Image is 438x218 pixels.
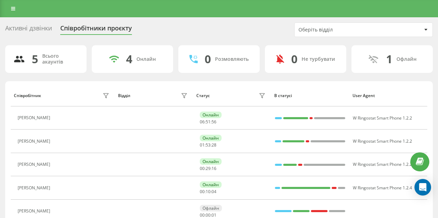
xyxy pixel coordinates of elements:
span: 00 [206,212,211,218]
span: 06 [200,119,205,125]
div: [PERSON_NAME] [18,115,52,120]
div: 5 [32,53,38,66]
div: Онлайн [136,56,156,62]
div: : : [200,143,216,148]
div: Всього акаунтів [42,53,78,65]
div: User Agent [352,93,424,98]
div: Статус [196,93,210,98]
span: W Ringostat Smart Phone 1.2.2 [353,115,412,121]
div: 4 [126,53,132,66]
span: 51 [206,119,211,125]
div: Співробітники проєкту [60,25,132,35]
div: [PERSON_NAME] [18,139,52,144]
span: 28 [212,142,216,148]
div: Онлайн [200,158,222,165]
div: 0 [205,53,211,66]
span: W Ringostat Smart Phone 1.2.2 [353,138,412,144]
span: 00 [200,189,205,195]
div: [PERSON_NAME] [18,162,52,167]
div: Не турбувати [302,56,335,62]
span: 53 [206,142,211,148]
span: 29 [206,165,211,171]
div: [PERSON_NAME] [18,186,52,190]
div: 0 [291,53,297,66]
div: Співробітник [14,93,41,98]
div: Open Intercom Messenger [414,179,431,196]
span: 56 [212,119,216,125]
span: 04 [212,189,216,195]
div: Онлайн [200,112,222,118]
div: Відділ [118,93,130,98]
div: Оберіть відділ [298,27,381,33]
span: 01 [200,142,205,148]
div: В статусі [274,93,346,98]
span: 10 [206,189,211,195]
div: Активні дзвінки [5,25,52,35]
div: : : [200,213,216,218]
div: Онлайн [200,135,222,141]
span: W Ringostat Smart Phone 1.2.2 [353,161,412,167]
span: 01 [212,212,216,218]
span: 00 [200,212,205,218]
div: Офлайн [200,205,222,211]
span: W Ringostat Smart Phone 1.2.4 [353,185,412,191]
div: Онлайн [200,181,222,188]
span: 00 [200,165,205,171]
div: : : [200,189,216,194]
div: : : [200,120,216,124]
div: 1 [386,53,392,66]
div: Офлайн [396,56,417,62]
div: [PERSON_NAME] [18,209,52,214]
div: Розмовляють [215,56,249,62]
span: 16 [212,165,216,171]
div: : : [200,166,216,171]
